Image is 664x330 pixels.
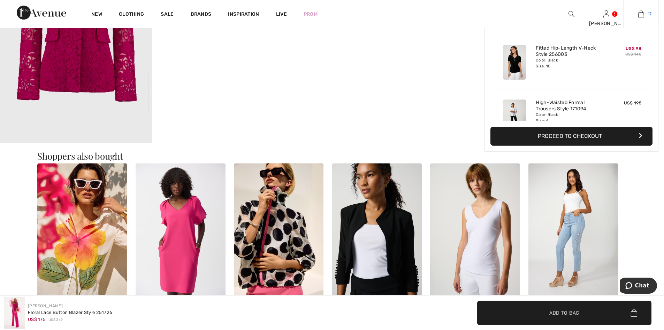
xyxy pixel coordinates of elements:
img: High-Waisted Formal Trousers Style 171094 [503,100,526,134]
img: Embroidered Mid-Rise Slim Jeans Style 256739U [528,163,618,299]
span: US$ 98 [626,46,641,51]
s: US$ 140 [625,52,641,57]
img: Polka-Dot Relaxed Fit Jacket Style 251123 [234,163,324,299]
div: Color: Black Size: 6 [536,112,604,123]
img: 1ère Avenue [17,6,66,20]
img: Fitted Hip-Length V-Neck Style 256003 [503,45,526,80]
img: Collared Waist-Length Jacket Style 213707 [332,163,422,299]
img: Floral Print Long Sleeve Style 251938 [37,163,127,299]
a: Fitted Hip-Length V-Neck Style 256003 [536,45,604,58]
span: US$ 349 [48,317,63,323]
a: [PERSON_NAME] [28,303,63,308]
a: High-Waisted Formal Trousers Style 171094 [536,100,604,112]
h3: Shoppers also bought [37,152,627,161]
a: New [91,11,102,19]
a: Live [276,10,287,18]
a: Prom [304,10,318,18]
span: US$ 175 [28,317,46,322]
img: Casual Puff Sleeve Dress Style 251045 [136,163,226,299]
span: Inspiration [228,11,259,19]
div: Floral Lace Button Blazer Style 251726 [28,309,112,316]
a: Brands [191,11,212,19]
img: My Bag [638,10,644,18]
a: Clothing [119,11,144,19]
div: Color: Black Size: 10 [536,58,604,69]
button: Proceed to Checkout [490,127,652,146]
button: Add to Bag [477,301,651,325]
img: Bag.svg [631,309,637,317]
img: Casual V-Neck Sleeveless Pullover Style 201546 [430,163,520,299]
a: 17 [624,10,658,18]
a: Sale [161,11,174,19]
img: My Info [603,10,609,18]
span: US$ 195 [624,101,641,105]
span: Add to Bag [549,309,579,316]
div: [PERSON_NAME] [589,20,623,27]
iframe: Opens a widget where you can chat to one of our agents [620,278,657,295]
span: 17 [648,11,652,17]
img: search the website [568,10,574,18]
a: Sign In [603,10,609,17]
img: Floral Lace Button Blazer Style 251726 [4,297,25,329]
